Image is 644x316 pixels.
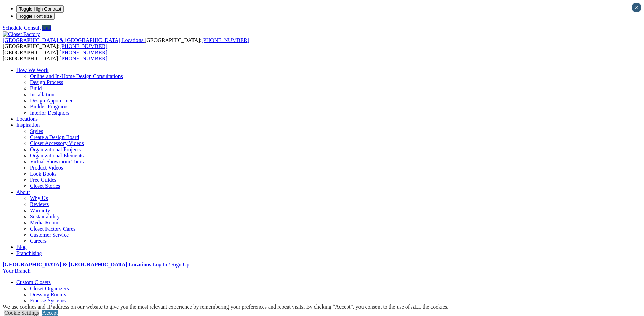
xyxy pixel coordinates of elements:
a: Create a Design Board [30,134,79,140]
a: Online and In-Home Design Consultations [30,73,123,79]
a: Reviews [30,201,49,207]
a: Inspiration [16,122,40,128]
a: Styles [30,128,43,134]
a: Custom Closets [16,279,51,285]
a: Sustainability [30,214,60,219]
a: Your Branch [3,268,30,274]
a: Design Process [30,79,63,85]
span: Toggle Font size [19,14,52,19]
a: Warranty [30,208,50,213]
a: [PHONE_NUMBER] [60,43,107,49]
span: [GEOGRAPHIC_DATA] & [GEOGRAPHIC_DATA] Locations [3,37,143,43]
a: Careers [30,238,47,244]
a: Interior Designers [30,110,69,116]
a: Locations [16,116,38,122]
a: Cookie Settings [4,310,39,316]
span: Toggle High Contrast [19,6,61,12]
a: Builder Programs [30,104,68,110]
a: Accept [42,310,58,316]
a: Franchising [16,250,42,256]
a: Finesse Systems [30,298,66,303]
button: Toggle Font size [16,13,55,20]
a: Organizational Elements [30,153,84,158]
a: [PHONE_NUMBER] [60,56,107,61]
a: Design Appointment [30,98,75,103]
button: Toggle High Contrast [16,5,64,13]
a: Schedule Consult [3,25,41,31]
a: Look Books [30,171,57,177]
a: Customer Service [30,232,69,238]
a: Blog [16,244,27,250]
a: [GEOGRAPHIC_DATA] & [GEOGRAPHIC_DATA] Locations [3,262,151,268]
a: Virtual Showroom Tours [30,159,84,164]
a: [PHONE_NUMBER] [60,50,107,55]
a: Closet Accessory Videos [30,140,84,146]
a: [PHONE_NUMBER] [201,37,249,43]
a: Media Room [30,220,58,225]
img: Closet Factory [3,31,40,37]
span: [GEOGRAPHIC_DATA]: [GEOGRAPHIC_DATA]: [3,37,249,49]
a: Free Guides [30,177,56,183]
a: [GEOGRAPHIC_DATA] & [GEOGRAPHIC_DATA] Locations [3,37,145,43]
a: How We Work [16,67,49,73]
a: Log In / Sign Up [152,262,189,268]
a: Dressing Rooms [30,292,66,297]
button: Close [632,3,641,12]
a: Organizational Projects [30,146,81,152]
a: Closet Factory Cares [30,226,75,232]
a: Closet Stories [30,183,60,189]
a: Installation [30,92,54,97]
a: About [16,189,30,195]
span: [GEOGRAPHIC_DATA]: [GEOGRAPHIC_DATA]: [3,50,107,61]
a: Call [42,25,51,31]
a: Build [30,85,42,91]
a: Why Us [30,195,48,201]
div: We use cookies and IP address on our website to give you the most relevant experience by remember... [3,304,448,310]
a: Closet Organizers [30,285,69,291]
a: Product Videos [30,165,63,171]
